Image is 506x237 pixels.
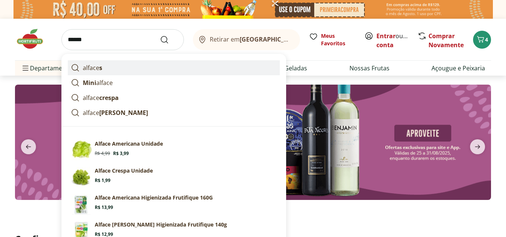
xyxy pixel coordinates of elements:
p: alface [83,93,119,102]
p: Alface [PERSON_NAME] Higienizada Frutifique 140g [95,221,227,228]
button: Retirar em[GEOGRAPHIC_DATA]/[GEOGRAPHIC_DATA] [193,29,300,50]
a: Alface Americana UnidadeAlface Americana UnidadeR$ 4,99R$ 3,99 [68,137,280,164]
img: Alface Crespa Unidade [71,167,92,188]
img: Principal [71,194,92,215]
img: Hortifruti [15,28,52,50]
a: Entrar [376,32,396,40]
span: 4 [485,36,488,43]
button: previous [15,139,42,154]
strong: Mini [83,79,96,87]
button: Carrinho [473,31,491,49]
a: alface[PERSON_NAME] [68,105,280,120]
p: alface [83,108,148,117]
strong: crespa [99,94,119,102]
span: R$ 1,99 [95,177,110,183]
a: Meus Favoritos [309,32,355,47]
strong: [PERSON_NAME] [99,109,148,117]
button: Submit Search [160,35,178,44]
span: R$ 3,99 [113,151,129,157]
span: ou [376,31,410,49]
a: Criar conta [376,32,418,49]
span: Departamentos [21,59,75,77]
a: Comprar Novamente [428,32,464,49]
p: Alface Crespa Unidade [95,167,153,174]
img: Alface Americana Unidade [71,140,92,161]
strong: s [99,64,102,72]
p: alface [83,78,113,87]
span: Retirar em [210,36,293,43]
span: R$ 4,99 [95,151,110,157]
p: alface [83,63,102,72]
span: Meus Favoritos [321,32,355,47]
a: PrincipalAlface Americana Higienizada Frutifique 160GR$ 13,99 [68,191,280,218]
input: search [61,29,184,50]
p: Alface Americana Unidade [95,140,163,148]
a: alfaces [68,60,280,75]
a: alfacecrespa [68,90,280,105]
a: Nossas Frutas [349,64,390,73]
b: [GEOGRAPHIC_DATA]/[GEOGRAPHIC_DATA] [240,35,366,43]
button: Menu [21,59,30,77]
span: R$ 13,99 [95,204,113,210]
a: Açougue e Peixaria [431,64,485,73]
a: Minialface [68,75,280,90]
p: Alface Americana Higienizada Frutifique 160G [95,194,213,201]
a: Alface Crespa UnidadeAlface Crespa UnidadeR$ 1,99 [68,164,280,191]
button: next [464,139,491,154]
